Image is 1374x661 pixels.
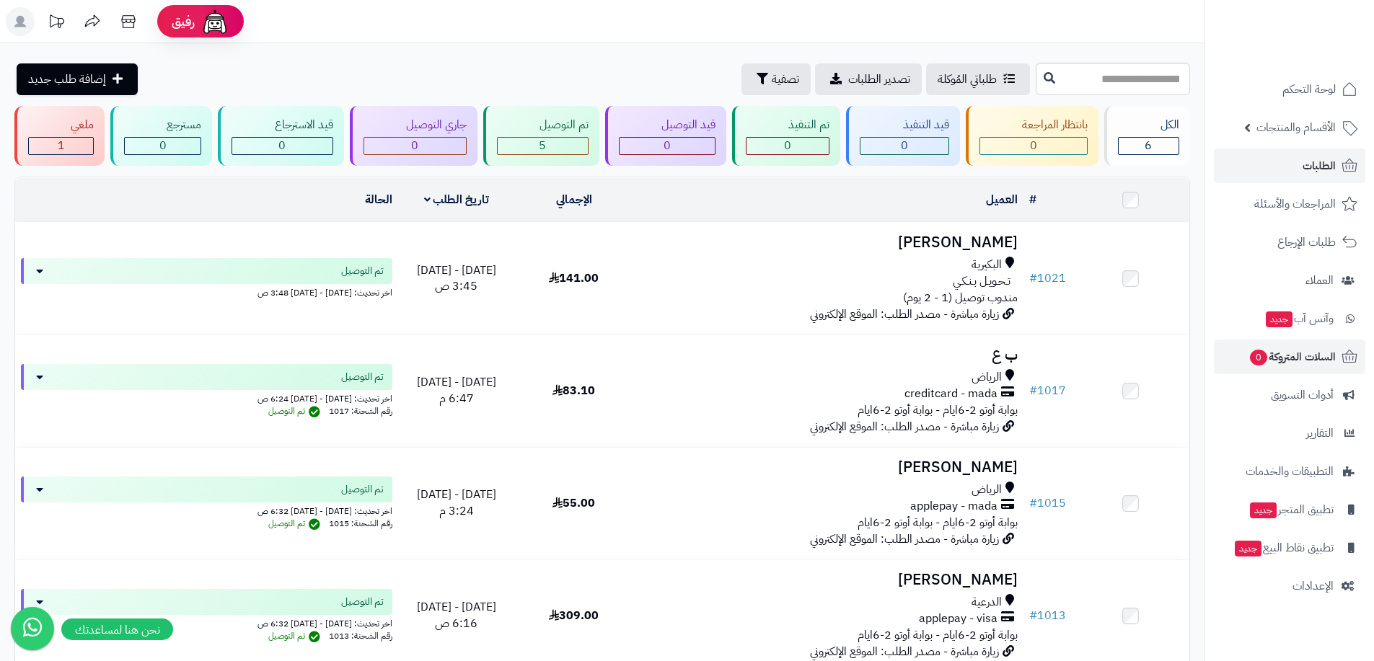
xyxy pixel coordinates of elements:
div: بانتظار المراجعة [979,117,1088,133]
span: التقارير [1306,423,1334,443]
img: ai-face.png [201,7,229,36]
div: مسترجع [124,117,201,133]
span: لوحة التحكم [1282,79,1336,99]
div: الكل [1118,117,1179,133]
div: تم التوصيل [497,117,589,133]
span: جديد [1250,502,1277,518]
span: تم التوصيل [341,370,384,384]
span: 309.00 [549,607,599,624]
span: الرياض [972,369,1002,386]
span: زيارة مباشرة - مصدر الطلب: الموقع الإلكتروني [810,643,999,660]
span: مندوب توصيل (1 - 2 يوم) [903,289,1018,306]
span: تـحـويـل بـنـكـي [953,273,1010,290]
a: إضافة طلب جديد [17,63,138,95]
div: 5 [498,138,588,154]
div: 1 [29,138,93,154]
span: أدوات التسويق [1271,385,1334,405]
span: 0 [1030,137,1037,154]
span: 0 [278,137,286,154]
a: تطبيق نقاط البيعجديد [1214,531,1365,565]
span: الأقسام والمنتجات [1256,117,1336,138]
span: رقم الشحنة: 1015 [329,517,392,530]
a: الحالة [365,191,392,208]
span: # [1029,607,1037,624]
a: # [1029,191,1036,208]
img: logo-2.png [1276,39,1360,69]
span: الدرعية [972,594,1002,611]
a: تاريخ الطلب [424,191,490,208]
a: مسترجع 0 [107,106,215,166]
span: 0 [1250,350,1267,365]
div: اخر تحديث: [DATE] - [DATE] 6:24 ص [21,390,392,405]
a: تم التوصيل 5 [480,106,602,166]
div: اخر تحديث: [DATE] - [DATE] 6:32 ص [21,615,392,630]
span: البكيرية [972,257,1002,273]
a: ملغي 1 [12,106,107,166]
span: طلبات الإرجاع [1277,232,1336,252]
span: [DATE] - [DATE] 3:24 م [417,486,496,520]
span: تم التوصيل [341,482,384,497]
span: زيارة مباشرة - مصدر الطلب: الموقع الإلكتروني [810,306,999,323]
div: ملغي [28,117,94,133]
span: 5 [539,137,546,154]
span: تم التوصيل [341,264,384,278]
span: جديد [1266,311,1292,327]
a: #1013 [1029,607,1066,624]
a: تم التنفيذ 0 [729,106,843,166]
span: إضافة طلب جديد [28,71,106,88]
span: الإعدادات [1292,576,1334,596]
span: رقم الشحنة: 1017 [329,404,392,417]
div: جاري التوصيل [364,117,467,133]
span: 83.10 [552,382,595,399]
a: الإجمالي [556,191,592,208]
span: بوابة أوتو 2-6ايام - بوابة أوتو 2-6ايام [858,626,1018,644]
span: 0 [159,137,167,154]
span: # [1029,494,1037,512]
span: # [1029,270,1037,287]
h3: [PERSON_NAME] [638,459,1018,476]
a: جاري التوصيل 0 [347,106,480,166]
span: تصدير الطلبات [848,71,910,88]
span: 1 [58,137,65,154]
h3: [PERSON_NAME] [638,572,1018,588]
span: زيارة مباشرة - مصدر الطلب: الموقع الإلكتروني [810,418,999,435]
span: الرياض [972,482,1002,498]
span: applepay - visa [919,611,998,627]
span: المراجعات والأسئلة [1254,194,1336,214]
span: جديد [1235,541,1261,556]
span: تطبيق نقاط البيع [1233,538,1334,558]
div: قيد التوصيل [619,117,715,133]
a: #1015 [1029,494,1066,512]
a: تصدير الطلبات [815,63,922,95]
a: قيد الاسترجاع 0 [215,106,346,166]
span: 141.00 [549,270,599,287]
a: #1021 [1029,270,1066,287]
a: قيد التوصيل 0 [602,106,729,166]
span: العملاء [1305,270,1334,290]
a: بانتظار المراجعة 0 [963,106,1101,166]
span: طلباتي المُوكلة [938,71,997,88]
span: 0 [664,137,671,154]
a: لوحة التحكم [1214,72,1365,107]
a: المراجعات والأسئلة [1214,187,1365,221]
span: [DATE] - [DATE] 3:45 ص [417,262,496,296]
span: 6 [1145,137,1152,154]
span: [DATE] - [DATE] 6:47 م [417,373,496,407]
a: تطبيق المتجرجديد [1214,492,1365,527]
span: تم التوصيل [268,404,324,417]
div: 0 [980,138,1087,154]
div: 0 [860,138,948,154]
span: تم التوصيل [268,517,324,530]
span: 55.00 [552,494,595,512]
div: 0 [364,138,466,154]
a: الكل6 [1101,106,1193,166]
span: السلات المتروكة [1249,347,1336,367]
span: تم التوصيل [268,629,324,642]
a: طلبات الإرجاع [1214,225,1365,259]
a: الإعدادات [1214,569,1365,603]
span: creditcard - mada [904,386,998,402]
a: قيد التنفيذ 0 [843,106,962,166]
a: التقارير [1214,416,1365,451]
div: اخر تحديث: [DATE] - [DATE] 6:32 ص [21,502,392,518]
span: بوابة أوتو 2-6ايام - بوابة أوتو 2-6ايام [858,402,1018,419]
